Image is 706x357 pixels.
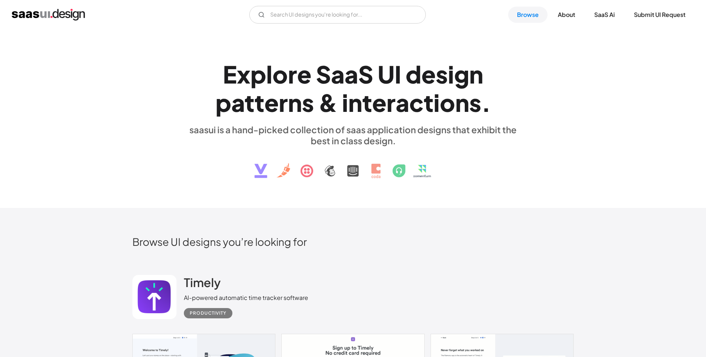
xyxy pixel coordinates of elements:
div: saasui is a hand-picked collection of saas application designs that exhibit the best in class des... [184,124,522,146]
h2: Timely [184,275,221,290]
a: About [549,7,584,23]
img: text, icon, saas logo [242,146,464,184]
a: SaaS Ai [585,7,624,23]
div: AI-powered automatic time tracker software [184,293,308,302]
form: Email Form [249,6,426,24]
a: Browse [508,7,548,23]
a: home [12,9,85,21]
a: Timely [184,275,221,293]
h1: Explore SaaS UI design patterns & interactions. [184,60,522,117]
h2: Browse UI designs you’re looking for [132,235,574,248]
input: Search UI designs you're looking for... [249,6,426,24]
div: Productivity [190,309,227,318]
a: Submit UI Request [625,7,694,23]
